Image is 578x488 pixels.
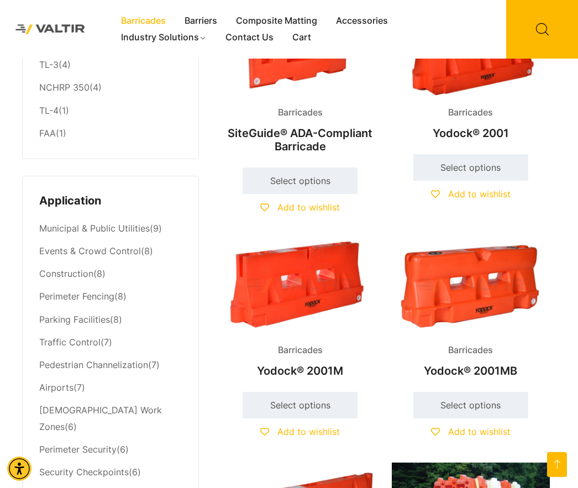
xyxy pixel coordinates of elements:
[39,245,141,256] a: Events & Crowd Control
[277,202,340,213] span: Add to wishlist
[39,218,182,240] li: (9)
[39,122,182,142] li: (1)
[221,121,379,159] h2: SiteGuide® ADA-Compliant Barricade
[448,426,511,437] span: Add to wishlist
[39,291,114,302] a: Perimeter Fencing
[327,13,397,29] a: Accessories
[413,154,528,181] a: Select options for “Yodock® 2001”
[39,461,182,484] li: (6)
[39,54,182,77] li: (4)
[413,392,528,418] a: Select options for “Yodock® 2001MB”
[270,104,331,121] span: Barricades
[243,392,358,418] a: Select options for “Yodock® 2001M”
[270,342,331,359] span: Barricades
[39,268,93,279] a: Construction
[39,240,182,263] li: (8)
[39,286,182,308] li: (8)
[227,13,327,29] a: Composite Matting
[216,29,283,46] a: Contact Us
[431,426,511,437] a: Add to wishlist
[39,382,73,393] a: Airports
[283,29,320,46] a: Cart
[392,121,550,145] h2: Yodock® 2001
[39,99,182,122] li: (1)
[7,456,31,481] div: Accessibility Menu
[260,202,340,213] a: Add to wishlist
[39,82,90,93] a: NCHRP 350
[277,426,340,437] span: Add to wishlist
[448,188,511,200] span: Add to wishlist
[39,399,182,438] li: (6)
[39,354,182,376] li: (7)
[243,167,358,194] a: Select options for “SiteGuide® ADA-Compliant Barricade”
[39,59,59,70] a: TL-3
[221,238,379,383] a: BarricadesYodock® 2001M
[39,308,182,331] li: (8)
[392,1,550,145] a: BarricadesYodock® 2001
[175,13,227,29] a: Barriers
[112,13,175,29] a: Barricades
[392,359,550,383] h2: Yodock® 2001MB
[392,238,550,383] a: BarricadesYodock® 2001MB
[112,29,216,46] a: Industry Solutions
[260,426,340,437] a: Add to wishlist
[547,452,567,477] a: Go to top
[39,193,182,209] h4: Application
[39,359,148,370] a: Pedestrian Channelization
[8,17,92,41] img: Valtir Rentals
[39,263,182,286] li: (8)
[39,376,182,399] li: (7)
[39,77,182,99] li: (4)
[39,105,59,116] a: TL-4
[39,405,162,432] a: [DEMOGRAPHIC_DATA] Work Zones
[39,128,56,139] a: FAA
[221,1,379,159] a: BarricadesSiteGuide® ADA-Compliant Barricade
[39,331,182,354] li: (7)
[39,444,117,455] a: Perimeter Security
[440,104,501,121] span: Barricades
[39,337,101,348] a: Traffic Control
[440,342,501,359] span: Barricades
[39,438,182,461] li: (6)
[431,188,511,200] a: Add to wishlist
[39,314,110,325] a: Parking Facilities
[221,359,379,383] h2: Yodock® 2001M
[39,223,150,234] a: Municipal & Public Utilities
[39,466,129,477] a: Security Checkpoints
